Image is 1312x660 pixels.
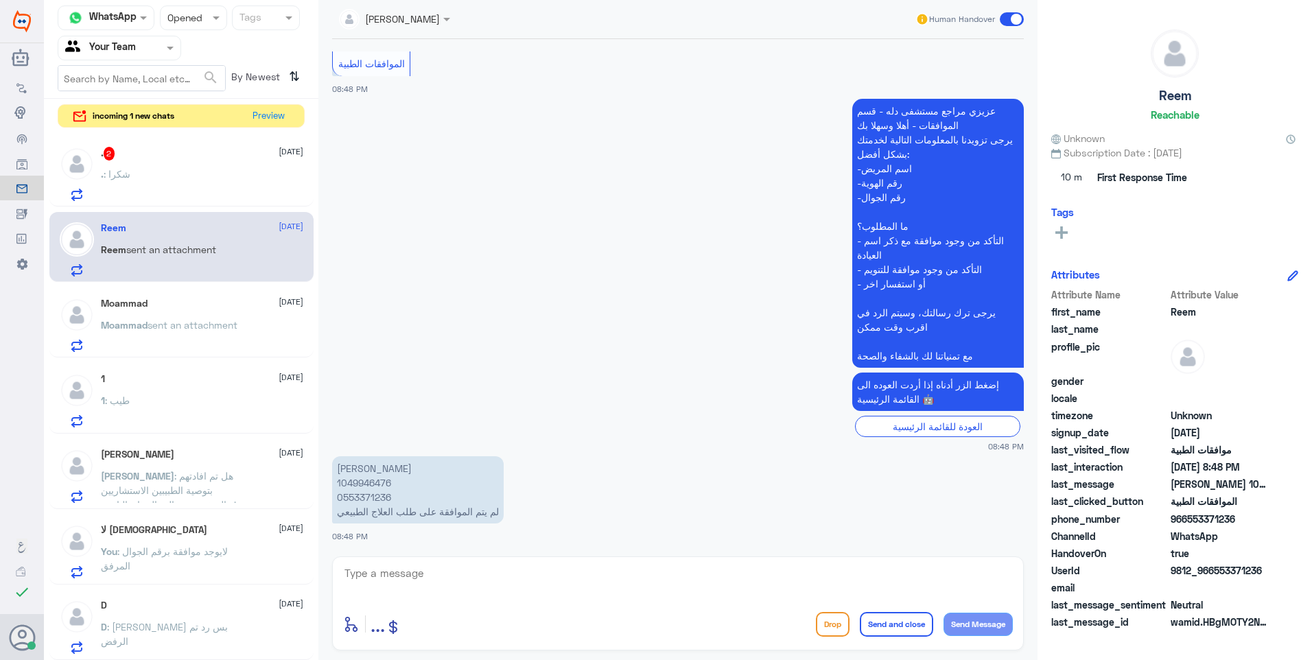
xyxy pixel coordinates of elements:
[148,319,237,331] span: sent an attachment
[1051,408,1168,423] span: timezone
[1051,563,1168,578] span: UserId
[126,244,216,255] span: sent an attachment
[860,612,933,637] button: Send and close
[101,222,126,234] h5: Reem
[202,67,219,89] button: search
[65,8,86,28] img: whatsapp.png
[1171,477,1270,491] span: ريم الشقاوي 1049946476 0553371236 لم يتم الموافقة على طلب العلاج الطبيعي
[1171,546,1270,561] span: true
[246,105,290,128] button: Preview
[13,10,31,32] img: Widebot Logo
[65,38,86,58] img: yourTeam.svg
[1171,529,1270,543] span: 2
[1051,145,1298,160] span: Subscription Date : [DATE]
[60,449,94,483] img: defaultAdmin.png
[371,609,385,639] button: ...
[279,447,303,459] span: [DATE]
[289,65,300,88] i: ⇅
[1051,206,1074,218] h6: Tags
[101,319,148,331] span: Moammad
[93,110,174,122] span: incoming 1 new chats
[1051,460,1168,474] span: last_interaction
[60,524,94,558] img: defaultAdmin.png
[101,545,117,557] span: You
[101,373,105,385] h5: 1
[279,522,303,534] span: [DATE]
[1159,88,1191,104] h5: Reem
[1051,494,1168,508] span: last_clicked_button
[105,394,130,406] span: : طيب
[101,449,174,460] h5: Nora
[1171,598,1270,612] span: 0
[1051,305,1168,319] span: first_name
[1097,170,1187,185] span: First Response Time
[101,244,126,255] span: Reem
[332,532,368,541] span: 08:48 PM
[1151,30,1198,77] img: defaultAdmin.png
[1171,408,1270,423] span: Unknown
[101,168,104,180] span: .
[371,611,385,636] span: ...
[1051,546,1168,561] span: HandoverOn
[101,545,228,571] span: : لايوجد موافقة برقم الجوال المرفق
[101,600,107,611] h5: D
[104,168,130,180] span: : شكرا
[1171,443,1270,457] span: موافقات الطبية
[101,298,148,309] h5: Moammad
[101,147,115,161] h5: .
[9,624,35,650] button: Avatar
[1051,165,1092,190] span: 10 m
[1051,443,1168,457] span: last_visited_flow
[14,584,30,600] i: check
[279,371,303,384] span: [DATE]
[1171,580,1270,595] span: null
[279,145,303,158] span: [DATE]
[338,58,405,69] span: الموافقات الطبية
[1051,340,1168,371] span: profile_pic
[1171,374,1270,388] span: null
[1051,322,1168,336] span: last_name
[1051,615,1168,629] span: last_message_id
[332,456,504,523] p: 26/8/2025, 8:48 PM
[60,298,94,332] img: defaultAdmin.png
[1051,268,1100,281] h6: Attributes
[1051,287,1168,302] span: Attribute Name
[101,621,228,647] span: : [PERSON_NAME] بس رد تم الرفض
[1171,494,1270,508] span: الموافقات الطبية
[1051,477,1168,491] span: last_message
[60,222,94,257] img: defaultAdmin.png
[988,440,1024,452] span: 08:48 PM
[237,10,261,27] div: Tags
[1051,425,1168,440] span: signup_date
[279,296,303,308] span: [DATE]
[1051,512,1168,526] span: phone_number
[279,220,303,233] span: [DATE]
[202,69,219,86] span: search
[104,147,115,161] span: 2
[332,84,368,93] span: 08:48 PM
[852,373,1024,411] p: 26/8/2025, 8:48 PM
[101,394,105,406] span: 1
[1051,391,1168,405] span: locale
[1171,340,1205,374] img: defaultAdmin.png
[1171,391,1270,405] span: null
[101,621,107,633] span: D
[855,416,1020,437] div: العودة للقائمة الرئيسية
[58,66,225,91] input: Search by Name, Local etc…
[1051,598,1168,612] span: last_message_sentiment
[1171,615,1270,629] span: wamid.HBgMOTY2NTUzMzcxMjM2FQIAEhgUM0EyQkZFM0IzMjVGOTUzRjkxQTcA
[1051,580,1168,595] span: email
[1171,287,1270,302] span: Attribute Value
[1171,460,1270,474] span: 2025-08-26T17:48:51.781Z
[944,613,1013,636] button: Send Message
[226,65,283,93] span: By Newest
[101,524,207,536] h5: لا اله الا الله
[60,147,94,181] img: defaultAdmin.png
[60,373,94,408] img: defaultAdmin.png
[929,13,995,25] span: Human Handover
[1171,512,1270,526] span: 966553371236
[816,612,850,637] button: Drop
[1051,374,1168,388] span: gender
[1151,108,1199,121] h6: Reachable
[1051,529,1168,543] span: ChannelId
